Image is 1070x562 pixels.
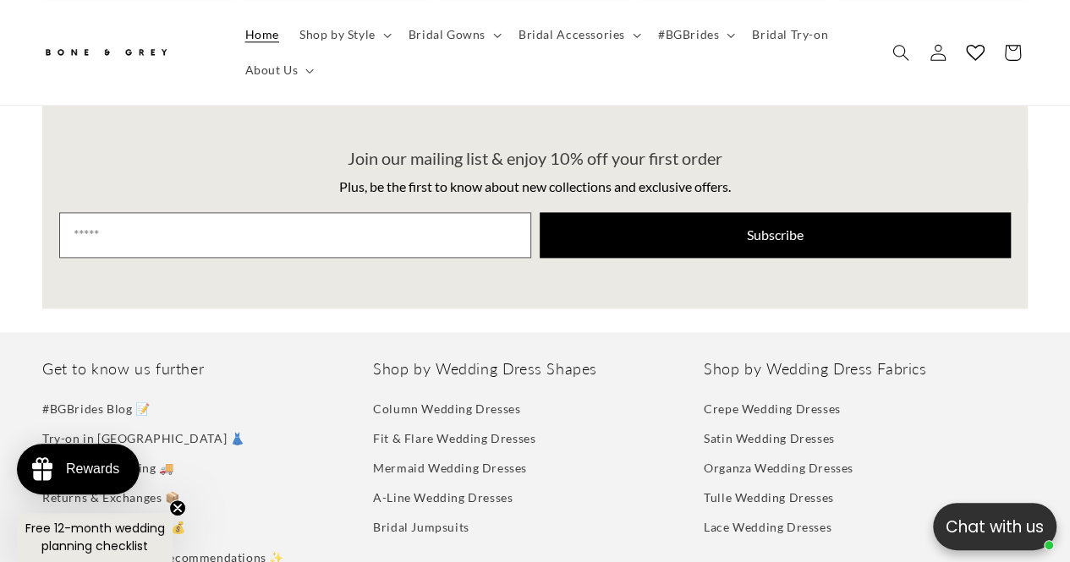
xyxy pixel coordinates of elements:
img: Bone and Grey Bridal [42,39,169,67]
span: About Us [245,63,299,78]
span: Bridal Try-on [752,27,828,42]
a: Bridal Jumpsuits [373,512,469,542]
span: Join our mailing list & enjoy 10% off your first order [348,148,722,168]
summary: #BGBrides [648,17,742,52]
summary: Bridal Accessories [508,17,648,52]
a: Fit & Flare Wedding Dresses [373,423,535,453]
h2: Shop by Wedding Dress Shapes [373,359,697,379]
summary: About Us [235,52,321,88]
a: Column Wedding Dresses [373,398,520,423]
a: Try-on in [GEOGRAPHIC_DATA] 👗 [42,423,244,453]
span: Home [245,27,279,42]
span: Plus, be the first to know about new collections and exclusive offers. [339,178,731,194]
a: Lace Wedding Dresses [704,512,831,542]
button: Close teaser [169,499,186,516]
p: Chat with us [933,515,1056,539]
a: Crepe Wedding Dresses [704,398,841,423]
span: #BGBrides [658,27,719,42]
a: Home [235,17,289,52]
h2: Shop by Wedding Dress Fabrics [704,359,1028,379]
span: Bridal Accessories [519,27,625,42]
h2: Get to know us further [42,359,366,379]
a: Delivery & Shipping 🚚 [42,453,174,483]
a: Tulle Wedding Dresses [704,483,834,512]
span: Bridal Gowns [409,27,486,42]
summary: Bridal Gowns [398,17,508,52]
button: Subscribe [540,212,1012,258]
span: Shop by Style [299,27,376,42]
a: #BGBrides Blog 📝 [42,398,151,423]
a: A-Line Wedding Dresses [373,483,513,512]
summary: Shop by Style [289,17,398,52]
a: Satin Wedding Dresses [704,423,835,453]
input: Email [59,212,531,258]
div: Free 12-month wedding planning checklistClose teaser [17,513,173,562]
a: Returns & Exchanges 📦 [42,483,180,512]
a: Bridal Try-on [742,17,838,52]
summary: Search [882,34,919,71]
a: Bone and Grey Bridal [36,32,218,73]
div: Rewards [66,461,119,477]
a: Mermaid Wedding Dresses [373,453,527,483]
button: Open chatbox [933,503,1056,550]
span: Free 12-month wedding planning checklist [25,520,165,554]
a: Organza Wedding Dresses [704,453,853,483]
